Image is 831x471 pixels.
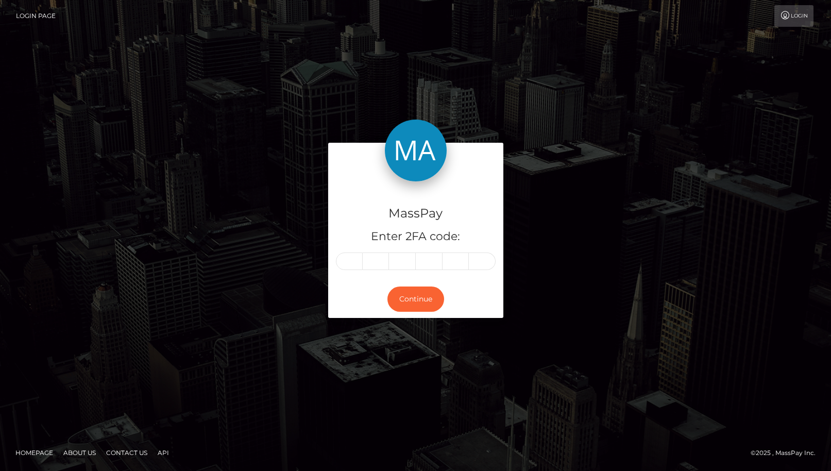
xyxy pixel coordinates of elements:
img: MassPay [385,120,447,181]
a: Homepage [11,445,57,461]
a: Login Page [16,5,56,27]
div: © 2025 , MassPay Inc. [751,447,823,459]
a: Login [774,5,813,27]
a: Contact Us [102,445,151,461]
h5: Enter 2FA code: [336,229,496,245]
a: API [154,445,173,461]
button: Continue [387,287,444,312]
h4: MassPay [336,205,496,223]
a: About Us [59,445,100,461]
